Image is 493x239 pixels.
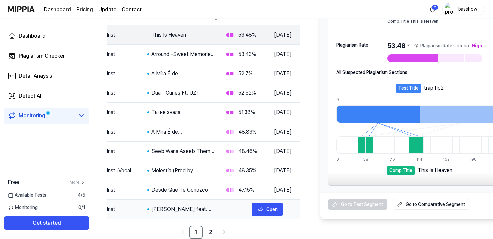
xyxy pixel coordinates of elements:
div: 48.46 % [238,147,257,155]
ya-tr-span: Dua - Güneş Ft. UZI [151,90,198,96]
ya-tr-span: Desde Que Te Conozco [151,187,208,193]
ya-tr-span: Update [98,6,116,13]
ya-tr-span: A Mira É de [DEMOGRAPHIC_DATA] (Playback) [151,70,209,93]
ya-tr-span: Dashboard [44,6,71,13]
ya-tr-span: Molestia (Prod. [151,167,187,174]
ya-tr-span: Plagiarism Rate Criteria [420,41,469,50]
ya-tr-span: basshow [458,6,477,12]
div: 190 [470,156,477,162]
td: [DATE] [269,45,300,64]
td: Inst [107,64,147,83]
ya-tr-span: [DATE] [274,32,292,38]
td: [DATE] [269,142,300,161]
ya-tr-span: Pricing [76,6,93,13]
ya-tr-span: All Suspected Plagiarism Sections [336,70,407,75]
ya-tr-span: Arround -Sweet Memorie -IX0II [151,51,215,65]
ya-tr-span: Test Title [398,85,419,92]
a: Go to next page [219,227,229,237]
div: 76 [390,156,397,162]
ya-tr-span: [PERSON_NAME] feat. [151,206,211,212]
div: 51.38 % [238,108,255,116]
div: Open [266,206,278,213]
div: 38 [363,156,370,162]
div: 53.48 [387,41,482,50]
button: Plagiarism Rate CriteriaHigh [414,41,482,50]
a: Detail Anaysis [4,68,89,84]
a: Dashboard [44,6,71,14]
ya-tr-span: Get started [33,219,61,227]
a: Monitoring [8,112,75,120]
ya-tr-span: More [70,179,79,185]
img: 알림 [428,5,436,13]
ya-tr-span: trap.flp2 [424,85,444,91]
td: [DATE] [269,64,300,83]
ya-tr-span: Go to Comparative Segment [406,201,465,208]
ya-tr-span: Contact [122,6,142,13]
ya-tr-span: Available Tests [15,192,46,199]
div: 152 [443,156,450,162]
ya-tr-span: / [81,205,83,210]
div: 47.15 % [238,186,254,194]
ya-tr-span: Seeb Wana Aseeb Theme 10, Vol. 3 [151,148,214,162]
div: 48.83 % [238,128,257,136]
td: Inst [107,123,147,141]
td: [DATE] [269,103,300,122]
ya-tr-span: Title [403,167,412,174]
ya-tr-span: Plagiarism Rate [336,42,368,48]
div: 0 [336,156,344,162]
img: external link [396,201,404,208]
a: 2 [204,226,217,239]
ya-tr-span: High [472,43,482,48]
div: 48.35 % [238,167,256,175]
a: 1 [189,226,203,239]
ya-tr-span: 1 [83,205,85,210]
ya-tr-span: 0 [78,205,81,210]
td: [DATE] [269,161,300,180]
ya-tr-span: Detect AI [19,93,41,99]
a: Detect AI [4,88,89,104]
div: 52.62 % [238,89,256,97]
ya-tr-span: Monitoring [15,204,38,211]
td: Inst [107,84,147,102]
a: Plagiarism Checker [4,48,89,64]
td: [DATE] [269,181,300,199]
div: 52.7 % [238,70,253,78]
ya-tr-span: This Is Heaven [151,32,186,38]
img: profile [445,3,453,16]
ya-tr-span: Inst+Vocal [107,167,131,174]
a: Go to previous page [177,227,188,237]
ya-tr-span: Free [8,179,19,185]
button: Open [252,203,283,216]
ya-tr-span: Detail Anaysis [19,73,52,79]
td: Inst [107,103,147,122]
button: Get started [4,216,89,230]
div: 2 [432,5,438,10]
a: Go to Comparative Segment [393,199,469,210]
div: 0 [336,97,420,103]
a: More [70,179,85,185]
ya-tr-span: Monitoring [19,112,45,119]
div: % [407,41,411,50]
ya-tr-span: 4 [78,192,81,198]
td: Inst [107,45,147,64]
ya-tr-span: This Is Heaven [418,167,452,173]
a: Contact [122,6,142,14]
ya-tr-span: Title [400,19,409,24]
button: 알림2 [427,4,438,15]
ya-tr-span: Comp. [389,167,403,174]
ya-tr-span: Dashboard [19,33,46,39]
img: information [414,43,419,48]
div: 53.48 % [238,31,256,39]
ya-tr-span: Comp. [387,19,400,24]
td: Inst [107,200,147,219]
ya-tr-span: Inst [107,32,115,38]
ya-tr-span: 5 [82,192,85,198]
nav: pagination [107,226,300,239]
td: Inst [107,142,147,161]
div: 53.43 % [238,50,256,58]
a: Update [98,6,116,14]
td: Inst [107,181,147,199]
a: Dashboard [4,28,89,44]
ya-tr-span: Plagiarism Checker [19,53,65,59]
